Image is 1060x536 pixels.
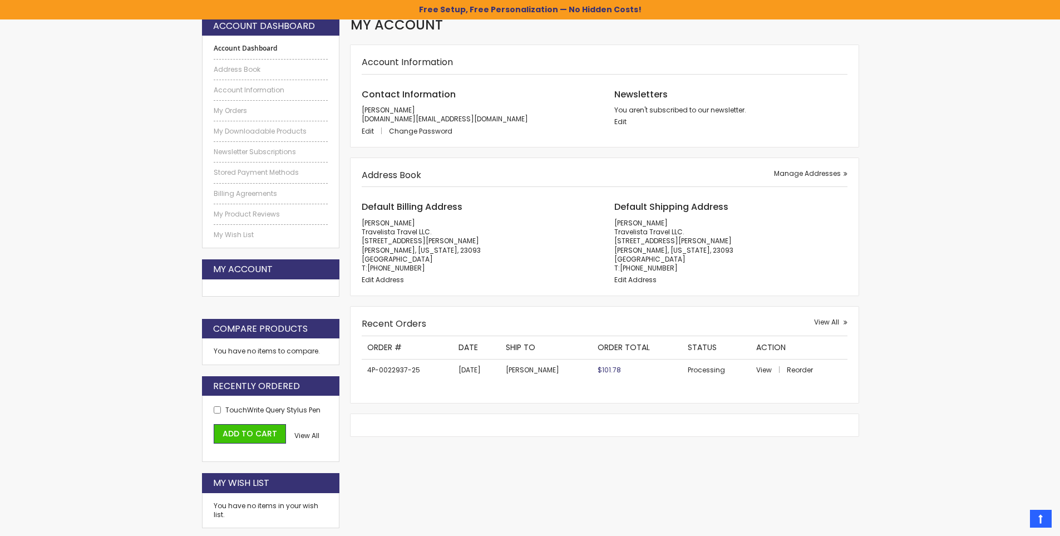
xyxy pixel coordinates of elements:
th: Ship To [500,336,592,359]
span: $101.78 [598,365,621,375]
a: Manage Addresses [774,169,847,178]
a: View All [294,431,319,440]
a: My Downloadable Products [214,127,328,136]
strong: Compare Products [213,323,308,335]
th: Action [751,336,847,359]
a: Change Password [389,126,452,136]
a: Edit [362,126,387,136]
strong: My Account [213,263,273,276]
p: [PERSON_NAME] [DOMAIN_NAME][EMAIL_ADDRESS][DOMAIN_NAME] [362,106,595,124]
strong: My Wish List [213,477,269,489]
a: Billing Agreements [214,189,328,198]
a: View All [814,318,847,327]
a: Edit Address [362,275,404,284]
div: You have no items to compare. [202,338,340,365]
a: Edit Address [614,275,657,284]
strong: Account Information [362,56,453,68]
span: Manage Addresses [774,169,841,178]
p: You aren't subscribed to our newsletter. [614,106,847,115]
a: Reorder [787,365,813,375]
span: Contact Information [362,88,456,101]
a: My Wish List [214,230,328,239]
span: Default Shipping Address [614,200,728,213]
strong: Account Dashboard [214,44,328,53]
address: [PERSON_NAME] Travelista Travel LLC. [STREET_ADDRESS][PERSON_NAME] [PERSON_NAME], [US_STATE], 230... [614,219,847,273]
a: Newsletter Subscriptions [214,147,328,156]
div: You have no items in your wish list. [214,501,328,519]
a: Address Book [214,65,328,74]
th: Order # [362,336,452,359]
td: Processing [682,359,751,381]
th: Order Total [592,336,682,359]
a: My Orders [214,106,328,115]
strong: Account Dashboard [213,20,315,32]
td: [DATE] [453,359,500,381]
a: Edit [614,117,627,126]
span: View All [814,317,839,327]
a: TouchWrite Query Stylus Pen [225,405,321,415]
a: [PHONE_NUMBER] [620,263,678,273]
strong: Recent Orders [362,317,426,330]
a: Account Information [214,86,328,95]
span: Default Billing Address [362,200,462,213]
td: 4P-0022937-25 [362,359,452,381]
a: My Product Reviews [214,210,328,219]
a: View [756,365,785,375]
a: [PHONE_NUMBER] [367,263,425,273]
strong: Address Book [362,169,421,181]
address: [PERSON_NAME] Travelista Travel LLC. [STREET_ADDRESS][PERSON_NAME] [PERSON_NAME], [US_STATE], 230... [362,219,595,273]
th: Date [453,336,500,359]
a: Stored Payment Methods [214,168,328,177]
span: My Account [351,16,443,34]
th: Status [682,336,751,359]
span: Newsletters [614,88,668,101]
td: [PERSON_NAME] [500,359,592,381]
button: Add to Cart [214,424,286,444]
span: Add to Cart [223,428,277,439]
span: View [756,365,772,375]
a: Top [1030,510,1052,528]
strong: Recently Ordered [213,380,300,392]
span: Edit [362,126,374,136]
